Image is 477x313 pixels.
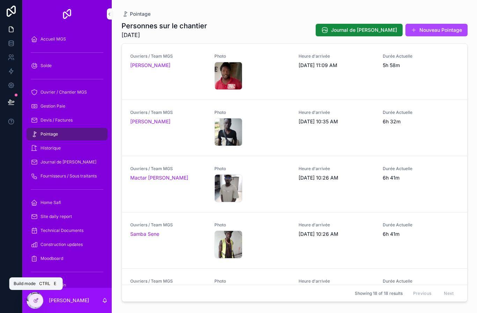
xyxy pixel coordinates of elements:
span: Ouvriers / Team MGS [130,166,206,172]
a: Home Admin [27,279,108,291]
span: [DATE] 10:35 AM [299,118,374,125]
span: Gestion Paie [41,103,65,109]
a: Gestion Paie [27,100,108,112]
span: Photo [214,53,290,59]
span: Photo [214,166,290,172]
span: Site daily report [41,214,72,219]
span: Pointage [130,10,151,17]
a: Fournisseurs / Sous traitants [27,170,108,182]
span: 5h 58m [383,62,458,69]
span: 6h 41m [383,174,458,181]
span: Construction updates [41,242,83,247]
span: Pointage [41,131,58,137]
span: 6h 32m [383,118,458,125]
span: Heure d'arrivée [299,166,374,172]
a: Home Safi [27,196,108,209]
span: Technical Documents [41,228,83,233]
a: Ouvrier / Chantier MGS [27,86,108,99]
a: Construction updates [27,238,108,251]
span: Heure d'arrivée [299,278,374,284]
span: [DATE] [122,31,207,39]
span: Heure d'arrivée [299,110,374,115]
span: [DATE] 11:09 AM [299,62,374,69]
span: Ouvriers / Team MGS [130,278,206,284]
a: Pointage [27,128,108,140]
img: App logo [61,8,73,20]
span: Historique [41,145,61,151]
span: Accueil MGS [41,36,66,42]
a: Journal de [PERSON_NAME] [27,156,108,168]
h1: Personnes sur le chantier [122,21,207,31]
p: [PERSON_NAME] [49,297,89,304]
a: Mactar [PERSON_NAME] [130,174,188,181]
button: Journal de [PERSON_NAME] [316,24,403,36]
span: 6h 41m [383,231,458,238]
span: Photo [214,222,290,228]
span: [DATE] 10:26 AM [299,174,374,181]
span: [DATE] 10:26 AM [299,231,374,238]
span: Heure d'arrivée [299,222,374,228]
span: Journal de [PERSON_NAME] [41,159,96,165]
span: Durée Actuelle [383,278,458,284]
span: Ouvriers / Team MGS [130,110,206,115]
span: Ouvriers / Team MGS [130,222,206,228]
span: Home Safi [41,200,61,205]
a: Pointage [122,10,151,17]
div: scrollable content [22,28,112,288]
span: Ctrl [38,280,51,287]
a: Moodboard [27,252,108,265]
a: Solde [27,59,108,72]
span: Durée Actuelle [383,110,458,115]
span: Solde [41,63,52,68]
span: Durée Actuelle [383,53,458,59]
a: Accueil MGS [27,33,108,45]
span: Build mode [14,281,36,286]
span: Fournisseurs / Sous traitants [41,173,97,179]
span: Durée Actuelle [383,222,458,228]
a: [PERSON_NAME] [130,62,170,69]
span: E [52,281,58,286]
a: [PERSON_NAME] [130,118,170,125]
span: Photo [214,110,290,115]
button: Nouveau Pointage [405,24,468,36]
a: Samba Sene [130,231,159,238]
a: Historique [27,142,108,154]
span: Showing 18 of 18 results [355,291,403,296]
a: Devis / Factures [27,114,108,126]
a: Site daily report [27,210,108,223]
span: Photo [214,278,290,284]
a: Technical Documents [27,224,108,237]
span: Ouvrier / Chantier MGS [41,89,87,95]
span: Devis / Factures [41,117,73,123]
span: Ouvriers / Team MGS [130,53,206,59]
span: Moodboard [41,256,63,261]
span: Heure d'arrivée [299,53,374,59]
span: Journal de [PERSON_NAME] [331,27,397,34]
span: Durée Actuelle [383,166,458,172]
